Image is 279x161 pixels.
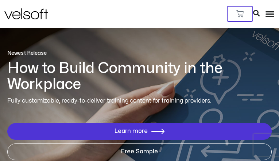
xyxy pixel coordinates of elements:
a: Learn more [7,123,272,140]
div: Menu Toggle [265,9,275,19]
h1: How to Build Community in the Workplace [7,61,272,93]
a: Free Sample [7,143,272,160]
span: Learn more [115,128,148,135]
p: Newest Release [7,50,272,57]
img: Velsoft Training Materials [4,8,48,19]
span: Free Sample [121,149,158,155]
p: Fully customizable, ready-to-deliver training content for training providers. [7,96,272,106]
